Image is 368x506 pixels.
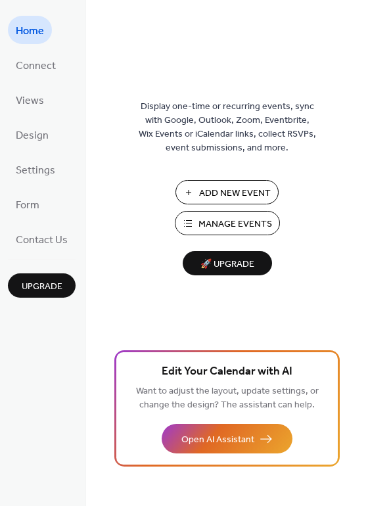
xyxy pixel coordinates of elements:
[16,21,44,41] span: Home
[162,424,292,453] button: Open AI Assistant
[162,363,292,381] span: Edit Your Calendar with AI
[136,382,319,414] span: Want to adjust the layout, update settings, or change the design? The assistant can help.
[139,100,316,155] span: Display one-time or recurring events, sync with Google, Outlook, Zoom, Eventbrite, Wix Events or ...
[183,251,272,275] button: 🚀 Upgrade
[16,91,44,111] span: Views
[16,160,55,181] span: Settings
[191,256,264,273] span: 🚀 Upgrade
[175,211,280,235] button: Manage Events
[8,225,76,253] a: Contact Us
[16,230,68,250] span: Contact Us
[181,433,254,447] span: Open AI Assistant
[16,56,56,76] span: Connect
[16,126,49,146] span: Design
[8,51,64,79] a: Connect
[8,155,63,183] a: Settings
[175,180,279,204] button: Add New Event
[199,187,271,200] span: Add New Event
[16,195,39,216] span: Form
[198,218,272,231] span: Manage Events
[8,120,57,149] a: Design
[8,16,52,44] a: Home
[8,190,47,218] a: Form
[8,273,76,298] button: Upgrade
[22,280,62,294] span: Upgrade
[8,85,52,114] a: Views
